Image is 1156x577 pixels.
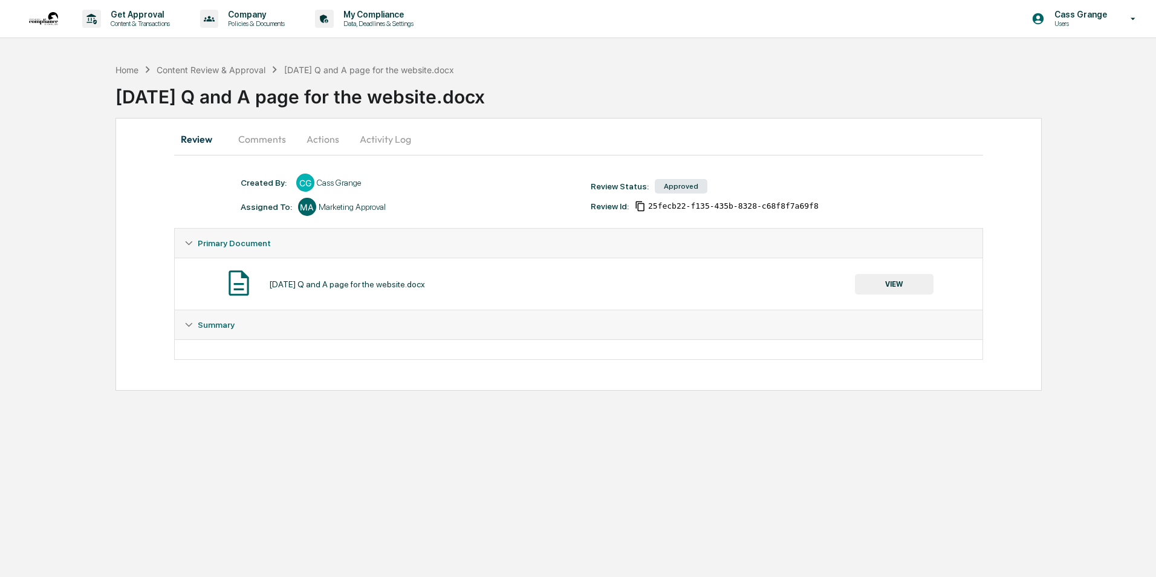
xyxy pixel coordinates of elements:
[298,198,316,216] div: MA
[855,274,934,295] button: VIEW
[29,12,58,25] img: logo
[175,258,982,310] div: Primary Document
[224,268,254,298] img: Document Icon
[269,279,425,289] div: [DATE] Q and A page for the website.docx
[218,19,291,28] p: Policies & Documents
[157,65,265,75] div: Content Review & Approval
[591,201,629,211] div: Review Id:
[101,10,176,19] p: Get Approval
[175,229,982,258] div: Primary Document
[635,201,646,212] span: Copy Id
[296,125,350,154] button: Actions
[101,19,176,28] p: Content & Transactions
[296,174,314,192] div: CG
[350,125,421,154] button: Activity Log
[1045,19,1113,28] p: Users
[115,65,138,75] div: Home
[334,19,420,28] p: Data, Deadlines & Settings
[198,320,235,330] span: Summary
[175,310,982,339] div: Summary
[229,125,296,154] button: Comments
[174,125,983,154] div: secondary tabs example
[334,10,420,19] p: My Compliance
[218,10,291,19] p: Company
[284,65,454,75] div: [DATE] Q and A page for the website.docx
[591,181,649,191] div: Review Status:
[174,125,229,154] button: Review
[317,178,361,187] div: Cass Grange
[241,178,290,187] div: Created By: ‎ ‎
[648,201,819,211] span: 25fecb22-f135-435b-8328-c68f8f7a69f8
[241,202,292,212] div: Assigned To:
[319,202,386,212] div: Marketing Approval
[1045,10,1113,19] p: Cass Grange
[175,339,982,359] div: Summary
[198,238,271,248] span: Primary Document
[655,179,707,194] div: Approved
[115,76,1156,108] div: [DATE] Q and A page for the website.docx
